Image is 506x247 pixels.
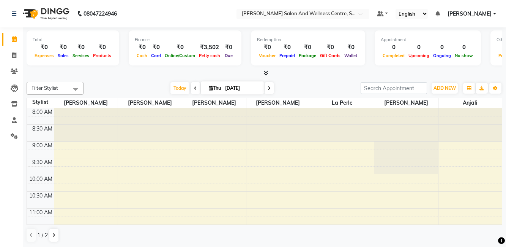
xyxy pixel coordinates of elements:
[207,85,223,91] span: Thu
[407,43,431,52] div: 0
[310,98,374,108] span: La perle
[407,53,431,58] span: Upcoming
[170,82,189,94] span: Today
[381,53,407,58] span: Completed
[135,53,149,58] span: Cash
[163,53,197,58] span: Online/Custom
[277,43,297,52] div: ₹0
[381,43,407,52] div: 0
[197,53,222,58] span: Petty cash
[374,98,438,108] span: [PERSON_NAME]
[91,43,113,52] div: ₹0
[149,43,163,52] div: ₹0
[31,108,54,116] div: 8:00 AM
[27,98,54,106] div: Stylist
[91,53,113,58] span: Products
[318,53,342,58] span: Gift Cards
[135,37,235,43] div: Finance
[19,3,71,24] img: logo
[28,192,54,200] div: 10:30 AM
[223,53,235,58] span: Due
[453,43,475,52] div: 0
[118,98,182,108] span: [PERSON_NAME]
[381,37,475,43] div: Appointment
[84,3,117,24] b: 08047224946
[33,43,56,52] div: ₹0
[432,83,458,94] button: ADD NEW
[277,53,297,58] span: Prepaid
[28,175,54,183] div: 10:00 AM
[31,142,54,150] div: 9:00 AM
[32,85,58,91] span: Filter Stylist
[431,53,453,58] span: Ongoing
[257,43,277,52] div: ₹0
[222,43,235,52] div: ₹0
[149,53,163,58] span: Card
[28,209,54,217] div: 11:00 AM
[297,53,318,58] span: Package
[433,85,456,91] span: ADD NEW
[135,43,149,52] div: ₹0
[182,98,246,108] span: [PERSON_NAME]
[246,98,310,108] span: [PERSON_NAME]
[31,158,54,166] div: 9:30 AM
[56,53,71,58] span: Sales
[342,53,359,58] span: Wallet
[71,43,91,52] div: ₹0
[257,37,359,43] div: Redemption
[361,82,427,94] input: Search Appointment
[33,53,56,58] span: Expenses
[438,98,502,108] span: Anjali
[71,53,91,58] span: Services
[431,43,453,52] div: 0
[448,10,492,18] span: [PERSON_NAME]
[56,43,71,52] div: ₹0
[297,43,318,52] div: ₹0
[33,37,113,43] div: Total
[163,43,197,52] div: ₹0
[453,53,475,58] span: No show
[37,231,48,239] span: 1 / 2
[54,98,118,108] span: [PERSON_NAME]
[318,43,342,52] div: ₹0
[342,43,359,52] div: ₹0
[197,43,222,52] div: ₹3,502
[223,83,261,94] input: 2025-09-04
[31,125,54,133] div: 8:30 AM
[257,53,277,58] span: Voucher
